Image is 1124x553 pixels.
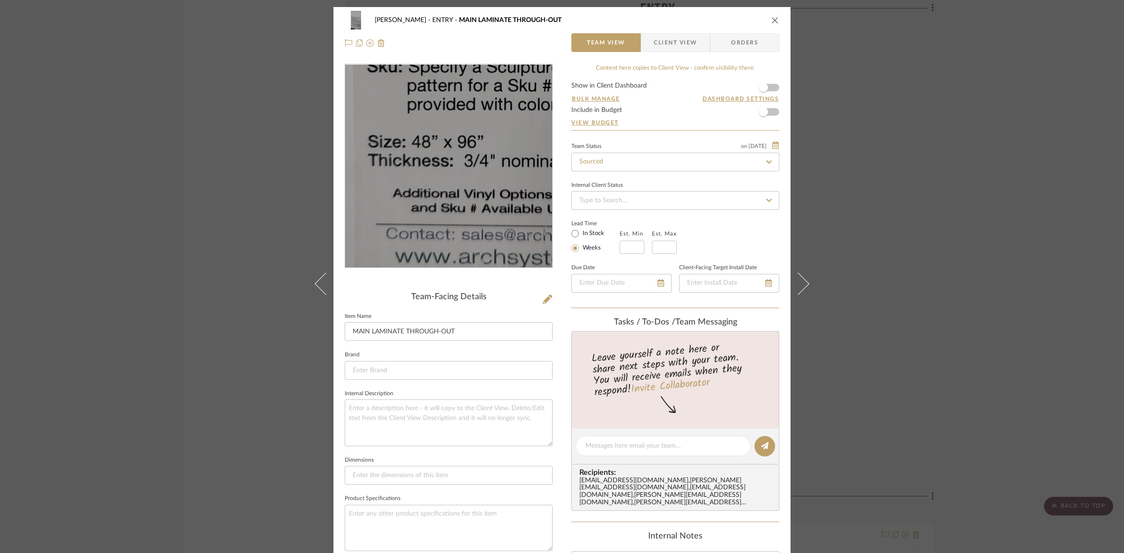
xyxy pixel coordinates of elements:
[579,477,775,507] div: [EMAIL_ADDRESS][DOMAIN_NAME] , [PERSON_NAME][EMAIL_ADDRESS][DOMAIN_NAME] , [EMAIL_ADDRESS][DOMAIN...
[581,244,601,252] label: Weeks
[771,16,779,24] button: close
[571,274,672,293] input: Enter Due Date
[571,144,601,149] div: Team Status
[571,191,779,210] input: Type to Search…
[571,219,620,228] label: Lead Time
[614,318,675,326] span: Tasks / To-Dos /
[571,119,779,126] a: View Budget
[620,230,643,237] label: Est. Min
[345,314,371,319] label: Item Name
[652,230,677,237] label: Est. Max
[702,95,779,103] button: Dashboard Settings
[345,65,552,268] div: 0
[345,391,393,396] label: Internal Description
[654,33,697,52] span: Client View
[345,11,367,29] img: fe13e496-7b70-40ba-8fbc-9678e63fa93a_48x40.jpg
[432,17,459,23] span: ENTRY
[571,95,621,103] button: Bulk Manage
[570,338,781,400] div: Leave yourself a note here or share next steps with your team. You will receive emails when they ...
[721,33,769,52] span: Orders
[345,361,553,380] input: Enter Brand
[571,265,595,270] label: Due Date
[345,466,553,485] input: Enter the dimensions of this item
[581,229,604,238] label: In Stock
[392,65,506,268] img: fe13e496-7b70-40ba-8fbc-9678e63fa93a_436x436.jpg
[679,274,779,293] input: Enter Install Date
[747,143,768,149] span: [DATE]
[571,153,779,171] input: Type to Search…
[571,228,620,254] mat-radio-group: Select item type
[571,531,779,542] div: Internal Notes
[679,265,757,270] label: Client-Facing Target Install Date
[345,458,374,463] label: Dimensions
[345,292,553,302] div: Team-Facing Details
[571,317,779,328] div: team Messaging
[345,353,360,357] label: Brand
[630,375,710,398] a: Invite Collaborator
[571,183,623,188] div: Internal Client Status
[459,17,562,23] span: MAIN LAMINATE THROUGH-OUT
[375,17,432,23] span: [PERSON_NAME]
[345,322,553,341] input: Enter Item Name
[345,496,400,501] label: Product Specifications
[587,33,625,52] span: Team View
[741,143,747,149] span: on
[579,468,775,477] span: Recipients:
[571,64,779,73] div: Content here copies to Client View - confirm visibility there.
[377,39,385,47] img: Remove from project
